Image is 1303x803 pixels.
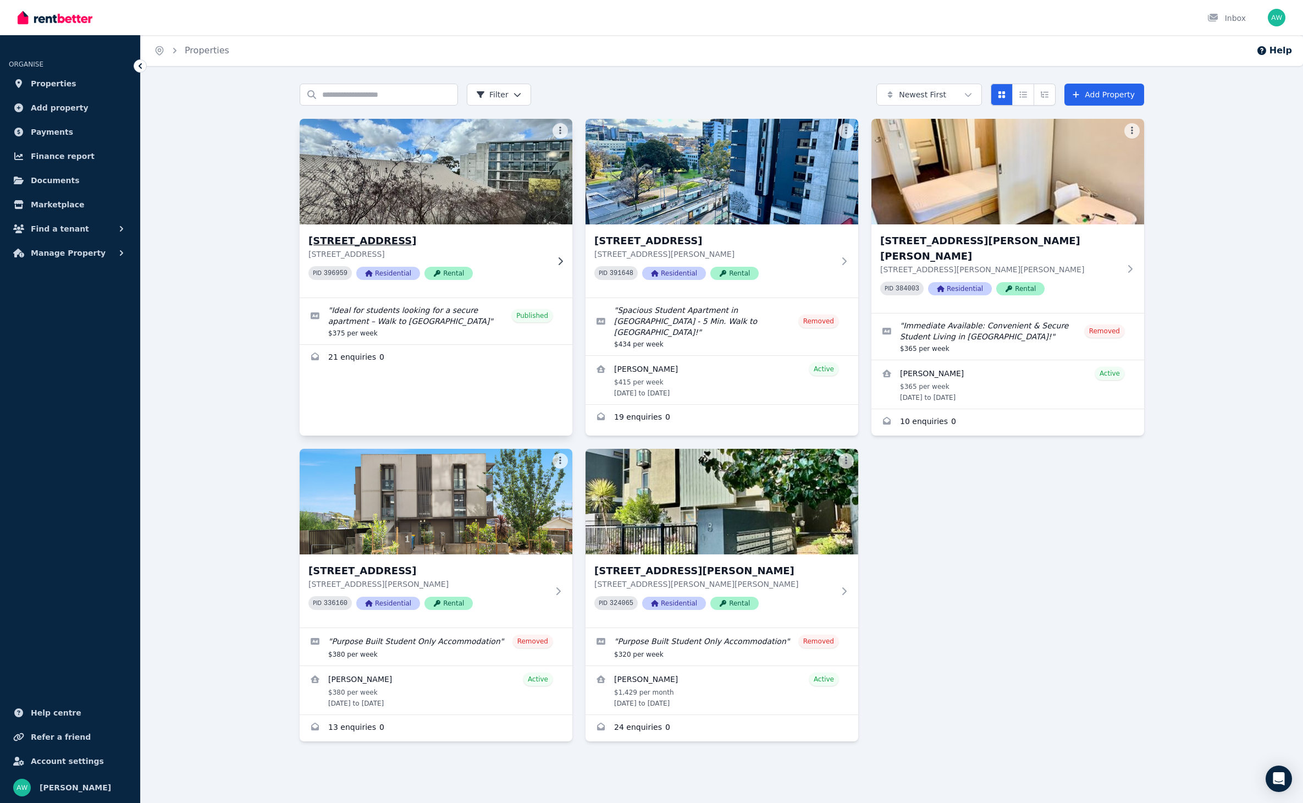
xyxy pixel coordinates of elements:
span: [PERSON_NAME] [40,781,111,794]
img: 203/60 Waverley Rd, Malvern East [293,116,579,227]
a: Edit listing: Spacious Student Apartment in Carlton - 5 Min. Walk to Melbourne Uni! [586,298,858,355]
div: Inbox [1207,13,1246,24]
span: Finance report [31,150,95,163]
button: More options [838,453,854,469]
button: More options [553,453,568,469]
a: Edit listing: Purpose Built Student Only Accommodation [300,628,572,665]
button: Newest First [876,84,982,106]
img: 602/131 Pelham St, Carlton [586,119,858,224]
p: [STREET_ADDRESS] [308,249,548,260]
span: Rental [424,267,473,280]
a: Enquiries for 109/1 Wellington Road, Box Hill [300,715,572,741]
span: Residential [356,597,420,610]
button: More options [553,123,568,139]
span: Account settings [31,755,104,768]
p: [STREET_ADDRESS][PERSON_NAME][PERSON_NAME] [594,579,834,590]
button: Find a tenant [9,218,131,240]
small: PID [885,285,893,291]
a: Edit listing: Immediate Available: Convenient & Secure Student Living in Box Hill! [871,313,1144,360]
nav: Breadcrumb [141,35,242,66]
code: 396959 [324,269,347,277]
img: 113/6 John St, Box Hill [871,119,1144,224]
button: More options [1124,123,1140,139]
p: [STREET_ADDRESS][PERSON_NAME][PERSON_NAME] [880,264,1120,275]
span: Properties [31,77,76,90]
span: Add property [31,101,89,114]
a: Properties [9,73,131,95]
a: View details for Bolun Zhang [300,666,572,714]
a: Help centre [9,702,131,724]
h3: [STREET_ADDRESS][PERSON_NAME][PERSON_NAME] [880,233,1120,264]
a: Add Property [1064,84,1144,106]
small: PID [599,600,608,606]
span: Rental [424,597,473,610]
img: Andrew Wong [1268,9,1285,26]
a: Payments [9,121,131,143]
a: 203/60 Waverley Rd, Malvern East[STREET_ADDRESS][STREET_ADDRESS]PID 396959ResidentialRental [300,119,572,298]
span: Marketplace [31,198,84,211]
span: Rental [710,267,759,280]
a: View details for Rayan Alamri [586,356,858,404]
a: Properties [185,45,229,56]
span: Refer a friend [31,730,91,744]
button: Expanded list view [1034,84,1056,106]
h3: [STREET_ADDRESS] [594,233,834,249]
button: Card view [991,84,1013,106]
span: Residential [642,597,706,610]
span: Residential [928,282,992,295]
a: 306/8 Bruce Street, Box Hill[STREET_ADDRESS][PERSON_NAME][STREET_ADDRESS][PERSON_NAME][PERSON_NAM... [586,449,858,628]
span: Newest First [899,89,946,100]
a: View details for Sadhwi Gurung [586,666,858,714]
span: Documents [31,174,80,187]
span: Help centre [31,706,81,719]
a: Enquiries for 203/60 Waverley Rd, Malvern East [300,345,572,371]
img: 109/1 Wellington Road, Box Hill [300,449,572,554]
a: 113/6 John St, Box Hill[STREET_ADDRESS][PERSON_NAME][PERSON_NAME][STREET_ADDRESS][PERSON_NAME][PE... [871,119,1144,313]
a: Enquiries for 113/6 John St, Box Hill [871,409,1144,436]
a: Marketplace [9,194,131,216]
span: Residential [356,267,420,280]
span: ORGANISE [9,61,43,68]
p: [STREET_ADDRESS][PERSON_NAME] [308,579,548,590]
code: 336160 [324,599,347,607]
a: View details for Hwangwoon Lee [871,360,1144,409]
a: Refer a friend [9,726,131,748]
span: Payments [31,125,73,139]
a: Enquiries for 602/131 Pelham St, Carlton [586,405,858,431]
a: Enquiries for 306/8 Bruce Street, Box Hill [586,715,858,741]
span: Rental [996,282,1045,295]
a: Edit listing: Purpose Built Student Only Accommodation [586,628,858,665]
a: Edit listing: Ideal for students looking for a secure apartment – Walk to Monash Uni [300,298,572,344]
button: Filter [467,84,531,106]
code: 324065 [610,599,633,607]
small: PID [313,270,322,276]
span: Find a tenant [31,222,89,235]
small: PID [599,270,608,276]
button: Compact list view [1012,84,1034,106]
img: RentBetter [18,9,92,26]
h3: [STREET_ADDRESS] [308,233,548,249]
a: Documents [9,169,131,191]
a: Finance report [9,145,131,167]
a: Account settings [9,750,131,772]
div: View options [991,84,1056,106]
a: 602/131 Pelham St, Carlton[STREET_ADDRESS][STREET_ADDRESS][PERSON_NAME]PID 391648ResidentialRental [586,119,858,298]
code: 391648 [610,269,633,277]
small: PID [313,600,322,606]
img: Andrew Wong [13,779,31,796]
p: [STREET_ADDRESS][PERSON_NAME] [594,249,834,260]
div: Open Intercom Messenger [1266,766,1292,792]
img: 306/8 Bruce Street, Box Hill [586,449,858,554]
button: Manage Property [9,242,131,264]
span: Rental [710,597,759,610]
code: 384003 [896,285,919,293]
a: 109/1 Wellington Road, Box Hill[STREET_ADDRESS][STREET_ADDRESS][PERSON_NAME]PID 336160Residential... [300,449,572,628]
button: Help [1256,44,1292,57]
span: Filter [476,89,509,100]
h3: [STREET_ADDRESS][PERSON_NAME] [594,563,834,579]
button: More options [838,123,854,139]
h3: [STREET_ADDRESS] [308,563,548,579]
a: Add property [9,97,131,119]
span: Residential [642,267,706,280]
span: Manage Property [31,246,106,260]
